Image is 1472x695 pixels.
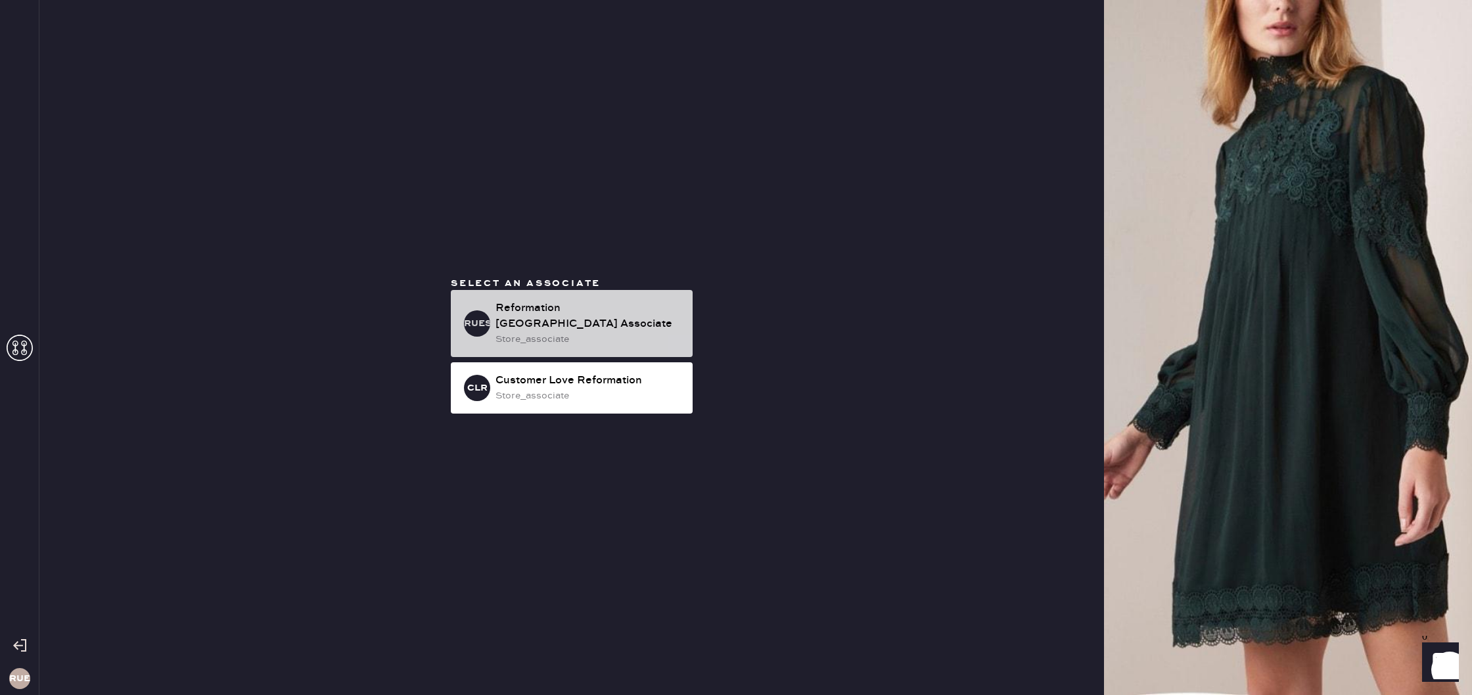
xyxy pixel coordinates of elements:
div: Customer Love Reformation [495,373,682,389]
iframe: Front Chat [1410,636,1466,692]
div: Reformation [GEOGRAPHIC_DATA] Associate [495,300,682,332]
div: store_associate [495,389,682,403]
div: store_associate [495,332,682,347]
h3: RUES [9,674,30,683]
h3: RUESA [464,319,490,328]
h3: CLR [467,383,488,393]
span: Select an associate [451,277,601,289]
